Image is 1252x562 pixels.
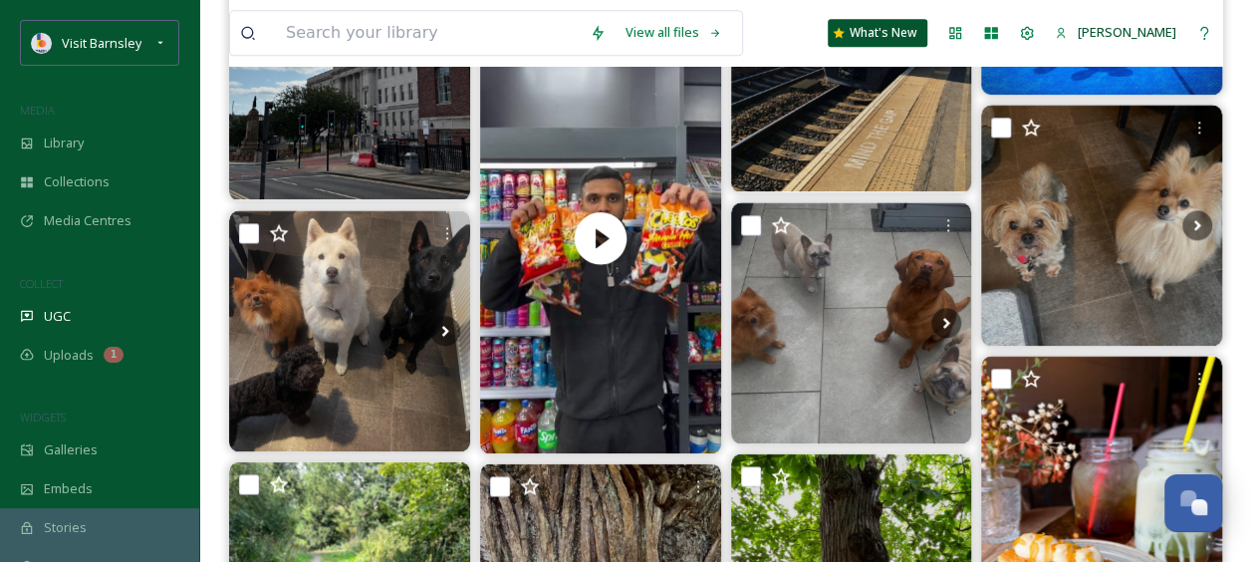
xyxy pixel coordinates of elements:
a: [PERSON_NAME] [1045,13,1186,52]
span: Embeds [44,479,93,498]
button: Open Chat [1164,474,1222,532]
span: Stories [44,518,87,537]
span: Uploads [44,346,94,365]
input: Search your library [276,11,580,55]
img: barnsley-logo-in-colour.png [32,33,52,53]
img: 🐶🖤🐾 • • • #happypaws #happypawsbarnsley #dog #puppy #dogs #walk #walkies #dogwalk #dogwalker #dog... [731,202,972,443]
span: MEDIA [20,103,55,118]
span: Media Centres [44,211,131,230]
a: View all files [616,13,732,52]
span: [PERSON_NAME] [1078,23,1176,41]
span: Collections [44,172,110,191]
span: WIDGETS [20,410,66,424]
span: COLLECT [20,276,63,291]
a: What's New [828,19,927,47]
img: 🐶🖤🐾 • • • #happypaws #happypawsbarnsley #dog #puppy #dogs #walk #walkies #dogwalk #dogwalker #dog... [981,105,1222,346]
img: thumbnail [480,24,721,452]
div: 1 [104,347,124,363]
span: Visit Barnsley [62,34,141,52]
img: Happy puppers 🥰🐾 • • • #happypaws #happypawsbarnsley #dog #puppy #dogs #walk #walkies #dogwalk #d... [229,210,470,451]
span: UGC [44,307,71,326]
span: Library [44,134,84,152]
span: Galleries [44,440,98,459]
